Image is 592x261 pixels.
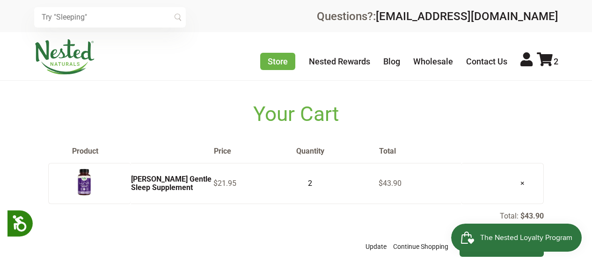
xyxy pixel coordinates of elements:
[131,175,212,192] a: [PERSON_NAME] Gentle Sleep Supplement
[213,147,296,156] th: Price
[317,11,558,22] div: Questions?:
[34,7,186,28] input: Try "Sleeping"
[363,236,389,257] button: Update
[309,56,370,66] a: Nested Rewards
[466,56,507,66] a: Contact Us
[379,147,461,156] th: Total
[383,56,400,66] a: Blog
[48,211,544,257] div: Total:
[379,179,402,188] span: $43.90
[48,102,544,126] h1: Your Cart
[34,39,95,75] img: Nested Naturals
[413,56,453,66] a: Wholesale
[451,224,583,252] iframe: Button to open loyalty program pop-up
[537,56,558,66] a: 2
[260,53,295,70] a: Store
[513,171,532,195] a: ×
[520,212,544,220] p: $43.90
[213,179,236,188] span: $21.95
[376,10,558,23] a: [EMAIL_ADDRESS][DOMAIN_NAME]
[73,167,96,198] img: LUNA Gentle Sleep Supplement - USA
[391,236,451,257] a: Continue Shopping
[48,147,213,156] th: Product
[554,56,558,66] span: 2
[296,147,378,156] th: Quantity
